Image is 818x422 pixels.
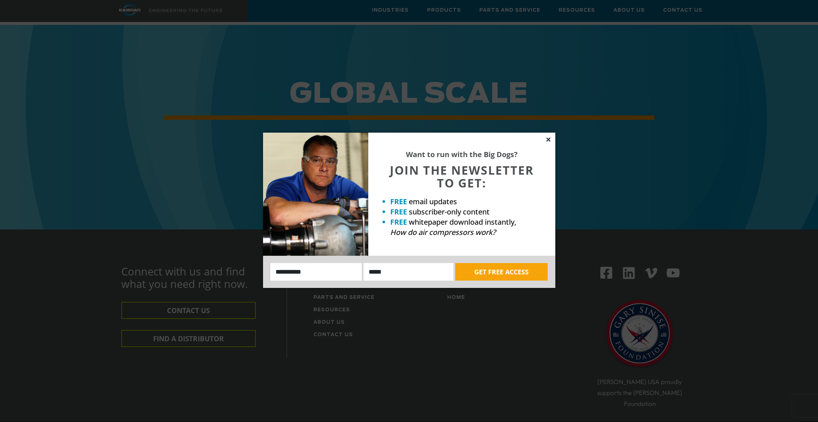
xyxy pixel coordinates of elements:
input: Name: [270,263,362,281]
strong: Want to run with the Big Dogs? [406,149,518,159]
span: subscriber-only content [409,207,490,217]
strong: FREE [390,197,407,206]
span: JOIN THE NEWSLETTER TO GET: [390,162,534,191]
em: How do air compressors work? [390,227,496,237]
span: email updates [409,197,457,206]
strong: FREE [390,207,407,217]
span: whitepaper download instantly, [409,217,516,227]
button: Close [545,136,552,143]
button: GET FREE ACCESS [455,263,548,281]
input: Email [364,263,453,281]
strong: FREE [390,217,407,227]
